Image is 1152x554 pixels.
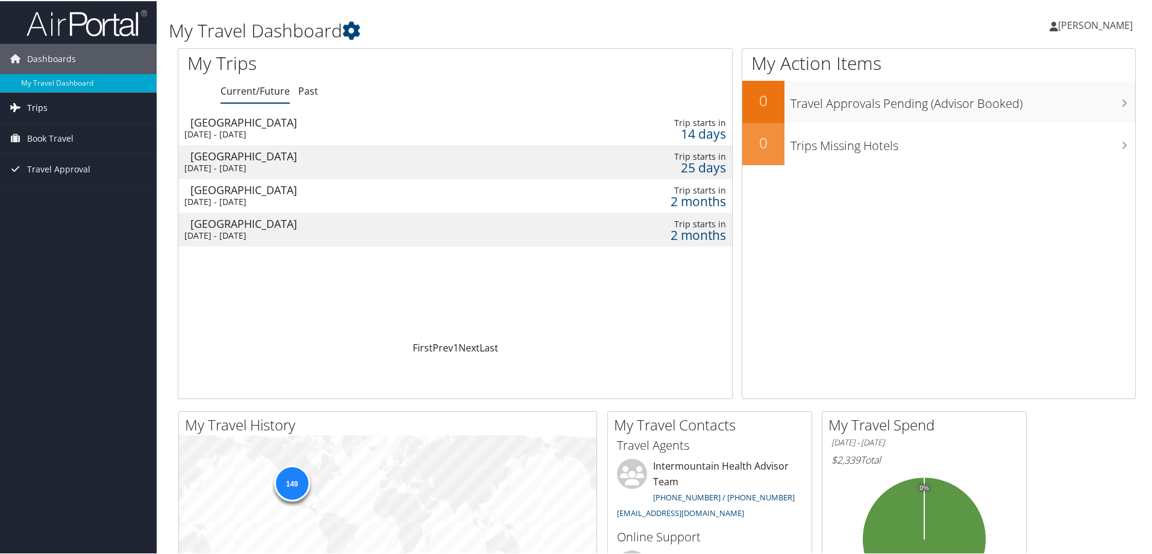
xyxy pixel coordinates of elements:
[185,414,596,434] h2: My Travel History
[594,161,726,172] div: 25 days
[190,183,531,194] div: [GEOGRAPHIC_DATA]
[617,436,803,453] h3: Travel Agents
[221,83,290,96] a: Current/Future
[27,43,76,73] span: Dashboards
[27,8,147,36] img: airportal-logo.png
[653,491,795,502] a: [PHONE_NUMBER] / [PHONE_NUMBER]
[742,49,1135,75] h1: My Action Items
[831,452,1017,465] h6: Total
[831,452,860,465] span: $2,339
[453,340,459,353] a: 1
[459,340,480,353] a: Next
[742,131,784,152] h2: 0
[919,483,929,491] tspan: 0%
[480,340,498,353] a: Last
[594,116,726,127] div: Trip starts in
[594,184,726,195] div: Trip starts in
[298,83,318,96] a: Past
[594,195,726,206] div: 2 months
[1058,17,1133,31] span: [PERSON_NAME]
[1050,6,1145,42] a: [PERSON_NAME]
[184,195,525,206] div: [DATE] - [DATE]
[594,127,726,138] div: 14 days
[790,88,1135,111] h3: Travel Approvals Pending (Advisor Booked)
[617,506,744,517] a: [EMAIL_ADDRESS][DOMAIN_NAME]
[617,527,803,544] h3: Online Support
[790,130,1135,153] h3: Trips Missing Hotels
[413,340,433,353] a: First
[184,128,525,139] div: [DATE] - [DATE]
[831,436,1017,447] h6: [DATE] - [DATE]
[742,122,1135,164] a: 0Trips Missing Hotels
[169,17,819,42] h1: My Travel Dashboard
[614,414,812,434] h2: My Travel Contacts
[594,228,726,239] div: 2 months
[184,162,525,172] div: [DATE] - [DATE]
[190,217,531,228] div: [GEOGRAPHIC_DATA]
[190,150,531,160] div: [GEOGRAPHIC_DATA]
[611,458,809,522] li: Intermountain Health Advisor Team
[27,122,74,153] span: Book Travel
[594,218,726,228] div: Trip starts in
[184,229,525,240] div: [DATE] - [DATE]
[594,150,726,161] div: Trip starts in
[274,464,310,500] div: 149
[27,92,48,122] span: Trips
[742,80,1135,122] a: 0Travel Approvals Pending (Advisor Booked)
[27,153,90,183] span: Travel Approval
[828,414,1026,434] h2: My Travel Spend
[433,340,453,353] a: Prev
[190,116,531,127] div: [GEOGRAPHIC_DATA]
[742,89,784,110] h2: 0
[187,49,492,75] h1: My Trips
